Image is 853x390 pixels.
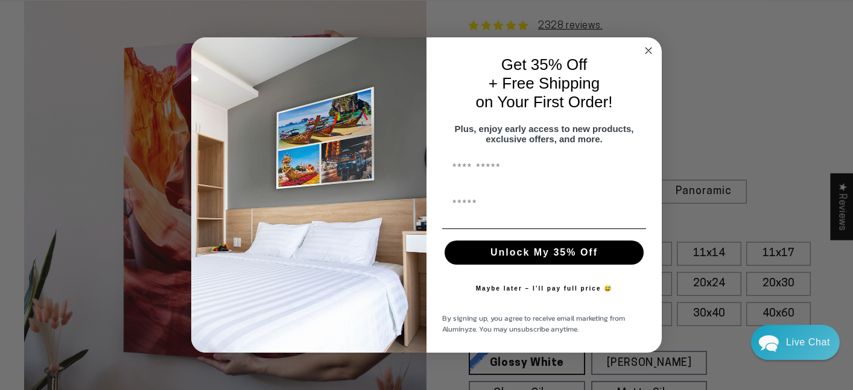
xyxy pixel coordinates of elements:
span: on Your First Order! [476,93,613,111]
span: By signing up, you agree to receive email marketing from Aluminyze. You may unsubscribe anytime. [442,313,625,335]
button: Close dialog [641,43,656,58]
div: Contact Us Directly [786,325,830,360]
span: Get 35% Off [501,55,588,74]
div: Chat widget toggle [751,325,840,360]
span: Plus, enjoy early access to new products, exclusive offers, and more. [455,124,634,144]
button: Unlock My 35% Off [445,241,644,265]
button: Maybe later – I’ll pay full price 😅 [470,277,619,301]
img: 728e4f65-7e6c-44e2-b7d1-0292a396982f.jpeg [191,37,426,353]
span: + Free Shipping [489,74,600,92]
